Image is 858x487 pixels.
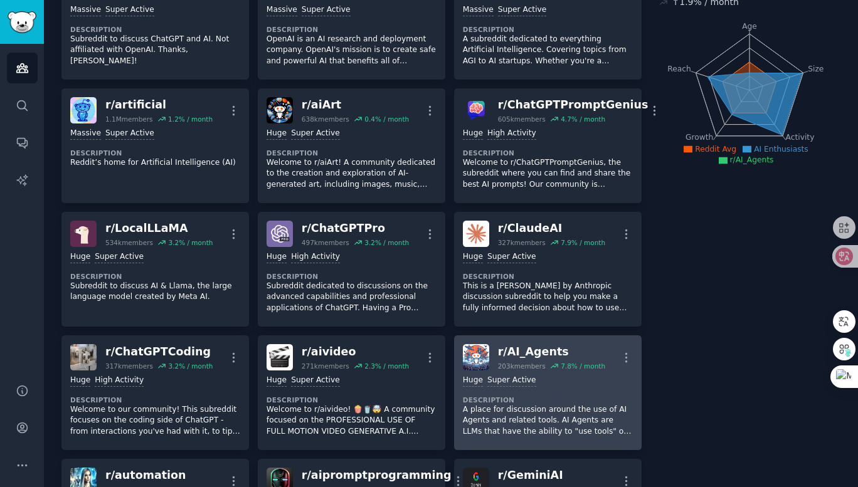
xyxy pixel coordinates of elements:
p: Reddit’s home for Artificial Intelligence (AI) [70,157,240,169]
div: r/ aivideo [302,344,409,360]
dt: Description [70,25,240,34]
dt: Description [463,272,633,281]
div: Huge [463,375,483,387]
div: r/ automation [105,468,213,483]
img: ChatGPTPro [267,221,293,247]
dt: Description [463,395,633,404]
div: 534k members [105,238,153,247]
div: Huge [463,128,483,140]
a: ChatGPTCodingr/ChatGPTCoding317kmembers3.2% / monthHugeHigh ActivityDescriptionWelcome to our com... [61,335,249,450]
dt: Description [267,25,437,34]
a: ChatGPTPror/ChatGPTPro497kmembers3.2% / monthHugeHigh ActivityDescriptionSubreddit dedicated to d... [258,212,445,327]
div: Huge [70,251,90,263]
dt: Description [463,25,633,34]
div: r/ artificial [105,97,213,113]
span: Reddit Avg [695,145,736,154]
p: A place for discussion around the use of AI Agents and related tools. AI Agents are LLMs that hav... [463,404,633,437]
div: Super Active [498,4,547,16]
img: AI_Agents [463,344,489,370]
div: 7.9 % / month [561,238,605,247]
div: High Activity [487,128,536,140]
div: r/ ClaudeAI [498,221,605,236]
div: Huge [267,251,287,263]
div: Super Active [487,251,536,263]
div: r/ ChatGPTCoding [105,344,213,360]
dt: Description [70,272,240,281]
img: ChatGPTCoding [70,344,97,370]
div: r/ ChatGPTPro [302,221,409,236]
p: Welcome to r/ChatGPTPromptGenius, the subreddit where you can find and share the best AI prompts!... [463,157,633,191]
div: 1.2 % / month [168,115,213,123]
div: Massive [70,4,101,16]
div: 3.2 % / month [168,362,213,370]
div: 2.3 % / month [364,362,409,370]
div: Massive [463,4,494,16]
a: artificialr/artificial1.1Mmembers1.2% / monthMassiveSuper ActiveDescriptionReddit’s home for Arti... [61,88,249,203]
div: Huge [267,375,287,387]
div: Super Active [487,375,536,387]
div: 327k members [498,238,546,247]
img: aivideo [267,344,293,370]
dt: Description [267,395,437,404]
div: 638k members [302,115,349,123]
dt: Description [463,149,633,157]
img: GummySearch logo [8,11,36,33]
tspan: Size [808,64,824,73]
p: OpenAI is an AI research and deployment company. OpenAI's mission is to create safe and powerful ... [267,34,437,67]
p: Subreddit to discuss ChatGPT and AI. Not affiliated with OpenAI. Thanks, [PERSON_NAME]! [70,34,240,67]
span: r/AI_Agents [730,155,774,164]
div: Super Active [105,4,154,16]
span: AI Enthusiasts [754,145,808,154]
img: LocalLLaMA [70,221,97,247]
div: Super Active [105,128,154,140]
a: AI_Agentsr/AI_Agents203kmembers7.8% / monthHugeSuper ActiveDescriptionA place for discussion arou... [454,335,642,450]
a: aiArtr/aiArt638kmembers0.4% / monthHugeSuper ActiveDescriptionWelcome to r/aiArt! A community ded... [258,88,445,203]
div: Super Active [95,251,144,263]
img: aiArt [267,97,293,123]
div: Super Active [302,4,351,16]
div: High Activity [95,375,144,387]
div: Massive [267,4,297,16]
div: r/ aiArt [302,97,409,113]
p: Welcome to r/aiArt! A community dedicated to the creation and exploration of AI-generated art, in... [267,157,437,191]
img: artificial [70,97,97,123]
p: This is a [PERSON_NAME] by Anthropic discussion subreddit to help you make a fully informed decis... [463,281,633,314]
img: ChatGPTPromptGenius [463,97,489,123]
div: Huge [70,375,90,387]
p: Welcome to our community! This subreddit focuses on the coding side of ChatGPT - from interaction... [70,404,240,437]
div: 317k members [105,362,153,370]
div: 203k members [498,362,546,370]
dt: Description [70,395,240,404]
p: Subreddit to discuss AI & Llama, the large language model created by Meta AI. [70,281,240,303]
div: 1.1M members [105,115,153,123]
div: r/ GeminiAI [498,468,610,483]
div: r/ aipromptprogramming [302,468,452,483]
a: aivideor/aivideo271kmembers2.3% / monthHugeSuper ActiveDescriptionWelcome to r/aivideo! 🍿🥤🤯 A com... [258,335,445,450]
div: Super Active [291,375,340,387]
div: 3.2 % / month [168,238,213,247]
div: 271k members [302,362,349,370]
div: 3.2 % / month [364,238,409,247]
div: Huge [267,128,287,140]
tspan: Reach [667,64,691,73]
div: Huge [463,251,483,263]
dt: Description [70,149,240,157]
p: Subreddit dedicated to discussions on the advanced capabilities and professional applications of ... [267,281,437,314]
div: 0.4 % / month [364,115,409,123]
div: 605k members [498,115,546,123]
div: Super Active [291,128,340,140]
p: A subreddit dedicated to everything Artificial Intelligence. Covering topics from AGI to AI start... [463,34,633,67]
div: r/ ChatGPTPromptGenius [498,97,649,113]
div: 497k members [302,238,349,247]
a: LocalLLaMAr/LocalLLaMA534kmembers3.2% / monthHugeSuper ActiveDescriptionSubreddit to discuss AI &... [61,212,249,327]
tspan: Growth [686,133,713,142]
div: High Activity [291,251,340,263]
tspan: Age [742,22,757,31]
img: ClaudeAI [463,221,489,247]
div: 4.7 % / month [561,115,605,123]
div: r/ AI_Agents [498,344,605,360]
tspan: Activity [785,133,814,142]
div: r/ LocalLLaMA [105,221,213,236]
p: Welcome to r/aivideo! 🍿🥤🤯 A community focused on the PROFESSIONAL USE OF FULL MOTION VIDEO GENERA... [267,404,437,437]
dt: Description [267,272,437,281]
